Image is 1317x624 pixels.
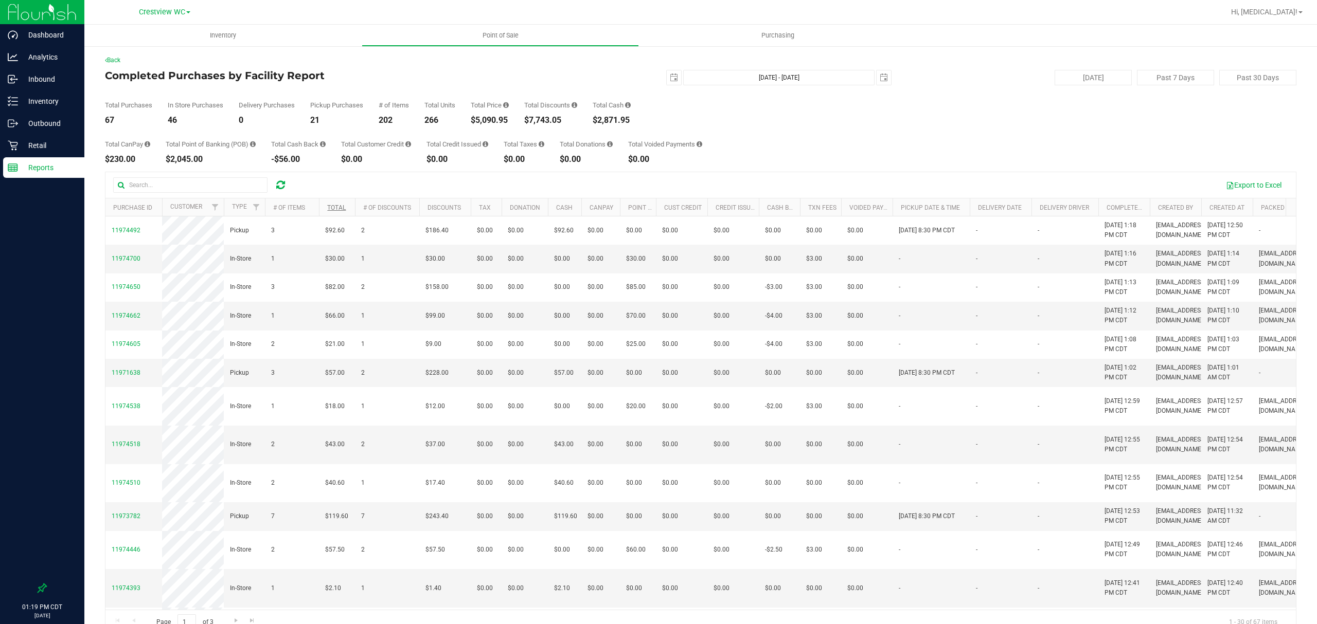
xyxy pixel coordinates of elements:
[626,439,642,449] span: $0.00
[112,255,140,262] span: 11974700
[232,203,247,210] a: Type
[847,254,863,264] span: $0.00
[325,282,345,292] span: $82.00
[572,102,577,108] i: Sum of the discount values applied to the all purchases in the date range.
[1207,435,1247,454] span: [DATE] 12:54 PM CDT
[847,401,863,411] span: $0.00
[714,401,729,411] span: $0.00
[145,141,150,148] i: Sum of the successful, non-voided CanPay payment transactions for all purchases in the date range.
[560,141,613,148] div: Total Donations
[405,141,411,148] i: Sum of the successful, non-voided payments using account credit for all purchases in the date range.
[664,204,702,211] a: Cust Credit
[714,439,729,449] span: $0.00
[105,141,150,148] div: Total CanPay
[166,155,256,163] div: $2,045.00
[714,254,729,264] span: $0.00
[899,254,900,264] span: -
[1207,221,1247,240] span: [DATE] 12:50 PM CDT
[230,368,249,378] span: Pickup
[230,254,251,264] span: In-Store
[588,226,603,235] span: $0.00
[112,441,140,448] span: 11974518
[112,479,140,486] span: 11974510
[8,74,18,84] inline-svg: Inbound
[425,254,445,264] span: $30.00
[806,282,822,292] span: $3.00
[626,254,646,264] span: $30.00
[248,198,265,216] a: Filter
[1259,473,1309,492] span: [EMAIL_ADDRESS][DOMAIN_NAME]
[625,102,631,108] i: Sum of the successful, non-voided cash payment transactions for all purchases in the date range. ...
[662,282,678,292] span: $0.00
[847,439,863,449] span: $0.00
[556,204,573,211] a: Cash
[18,95,80,107] p: Inventory
[112,312,140,319] span: 11974662
[1261,204,1293,211] a: Packed By
[976,282,977,292] span: -
[250,141,256,148] i: Sum of the successful, non-voided point-of-banking payment transactions, both via payment termina...
[806,226,822,235] span: $0.00
[976,226,977,235] span: -
[271,282,275,292] span: 3
[714,368,729,378] span: $0.00
[1107,204,1151,211] a: Completed At
[662,368,678,378] span: $0.00
[806,439,822,449] span: $0.00
[1055,70,1132,85] button: [DATE]
[479,204,491,211] a: Tax
[477,254,493,264] span: $0.00
[105,57,120,64] a: Back
[976,254,977,264] span: -
[361,401,365,411] span: 1
[714,282,729,292] span: $0.00
[1038,439,1039,449] span: -
[425,401,445,411] span: $12.00
[976,368,977,378] span: -
[503,102,509,108] i: Sum of the total prices of all purchases in the date range.
[18,29,80,41] p: Dashboard
[899,339,900,349] span: -
[425,339,441,349] span: $9.00
[639,25,916,46] a: Purchasing
[667,70,681,85] span: select
[508,339,524,349] span: $0.00
[1207,473,1247,492] span: [DATE] 12:54 PM CDT
[1156,249,1206,268] span: [EMAIL_ADDRESS][DOMAIN_NAME]
[477,282,493,292] span: $0.00
[271,155,326,163] div: -$56.00
[8,52,18,62] inline-svg: Analytics
[765,311,782,321] span: -$4.00
[1207,306,1247,325] span: [DATE] 1:10 PM CDT
[112,340,140,347] span: 11974605
[361,254,365,264] span: 1
[477,439,493,449] span: $0.00
[626,311,646,321] span: $70.00
[1259,278,1309,297] span: [EMAIL_ADDRESS][DOMAIN_NAME]
[271,339,275,349] span: 2
[196,31,250,40] span: Inventory
[560,155,613,163] div: $0.00
[1038,339,1039,349] span: -
[341,155,411,163] div: $0.00
[508,401,524,411] span: $0.00
[524,116,577,124] div: $7,743.05
[899,226,955,235] span: [DATE] 8:30 PM CDT
[325,339,345,349] span: $21.00
[424,116,455,124] div: 266
[113,204,152,211] a: Purchase ID
[504,155,544,163] div: $0.00
[320,141,326,148] i: Sum of the cash-back amounts from rounded-up electronic payments for all purchases in the date ra...
[626,401,646,411] span: $20.00
[18,51,80,63] p: Analytics
[105,116,152,124] div: 67
[628,204,701,211] a: Point of Banking (POB)
[112,546,140,553] span: 11974446
[554,368,574,378] span: $57.00
[765,339,782,349] span: -$4.00
[112,402,140,410] span: 11974538
[593,116,631,124] div: $2,871.95
[18,117,80,130] p: Outbound
[271,226,275,235] span: 3
[170,203,202,210] a: Customer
